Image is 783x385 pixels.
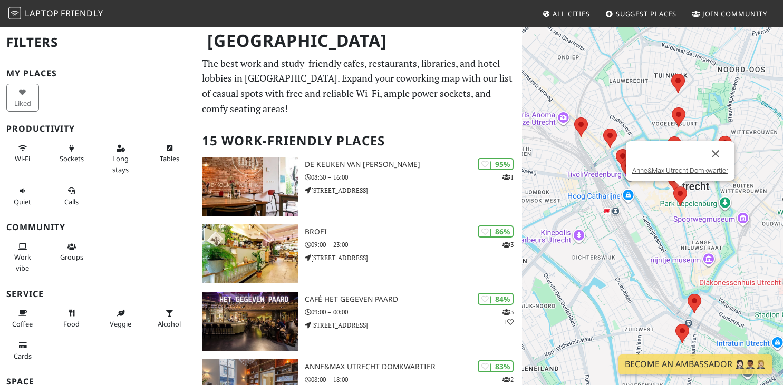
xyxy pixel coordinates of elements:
p: 09:00 – 00:00 [305,307,523,317]
div: | 95% [478,158,514,170]
p: 08:30 – 16:00 [305,172,523,182]
h2: Filters [6,26,189,58]
span: Laptop [25,7,59,19]
h2: 15 Work-Friendly Places [202,125,516,157]
p: 2 [502,374,514,384]
h3: BROEI [305,228,523,236]
a: Café Het Gegeven Paard | 84% 31 Café Het Gegeven Paard 09:00 – 00:00 [STREET_ADDRESS] [196,292,522,351]
a: LaptopFriendly LaptopFriendly [8,5,103,23]
p: 3 [502,240,514,250]
a: Suggest Places [601,4,681,23]
p: [STREET_ADDRESS] [305,185,523,195]
span: Suggest Places [616,9,677,18]
button: Groups [55,238,88,266]
p: 1 [502,172,514,182]
a: Anne&Max Utrecht Domkwartier [632,166,728,174]
a: All Cities [538,4,594,23]
p: The best work and study-friendly cafes, restaurants, libraries, and hotel lobbies in [GEOGRAPHIC_... [202,56,516,116]
button: Food [55,304,88,332]
h3: Community [6,222,189,232]
span: Credit cards [14,351,32,361]
span: Video/audio calls [64,197,79,206]
span: Work-friendly tables [160,154,179,163]
span: Stable Wi-Fi [15,154,30,163]
p: 09:00 – 23:00 [305,240,523,250]
span: Group tables [60,252,83,262]
h3: Anne&Max Utrecht Domkwartier [305,362,523,371]
a: Become an Ambassador 🤵🏻‍♀️🤵🏾‍♂️🤵🏼‍♀️ [618,354,772,374]
span: Power sockets [60,154,84,163]
button: Cards [6,337,39,364]
span: People working [14,252,31,272]
p: [STREET_ADDRESS] [305,253,523,263]
div: | 83% [478,360,514,372]
button: Long stays [104,140,137,178]
button: Calls [55,182,88,210]
button: Wi-Fi [6,140,39,167]
h3: Service [6,289,189,299]
button: Quiet [6,182,39,210]
h1: [GEOGRAPHIC_DATA] [199,26,520,55]
span: Food [63,319,80,329]
h3: My Places [6,68,189,78]
img: LaptopFriendly [8,7,21,19]
img: Café Het Gegeven Paard [202,292,298,351]
button: Veggie [104,304,137,332]
span: Alcohol [158,319,181,329]
a: Join Community [688,4,771,23]
a: BROEI | 86% 3 BROEI 09:00 – 23:00 [STREET_ADDRESS] [196,224,522,283]
p: 3 1 [502,307,514,327]
button: Sockets [55,140,88,167]
h3: De keuken van [PERSON_NAME] [305,160,523,169]
div: | 86% [478,225,514,238]
span: Long stays [112,154,129,174]
p: [STREET_ADDRESS] [305,320,523,330]
div: | 84% [478,293,514,305]
button: Alcohol [153,304,186,332]
button: Sluiten [703,141,728,166]
span: Coffee [12,319,33,329]
p: 08:00 – 18:00 [305,374,523,384]
span: Veggie [110,319,131,329]
a: De keuken van Thijs | 95% 1 De keuken van [PERSON_NAME] 08:30 – 16:00 [STREET_ADDRESS] [196,157,522,216]
button: Work vibe [6,238,39,277]
img: BROEI [202,224,298,283]
span: Friendly [61,7,103,19]
span: Quiet [14,197,31,206]
button: Coffee [6,304,39,332]
button: Tables [153,140,186,167]
img: De keuken van Thijs [202,157,298,216]
span: All Cities [553,9,590,18]
h3: Productivity [6,124,189,134]
span: Join Community [702,9,767,18]
h3: Café Het Gegeven Paard [305,295,523,304]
